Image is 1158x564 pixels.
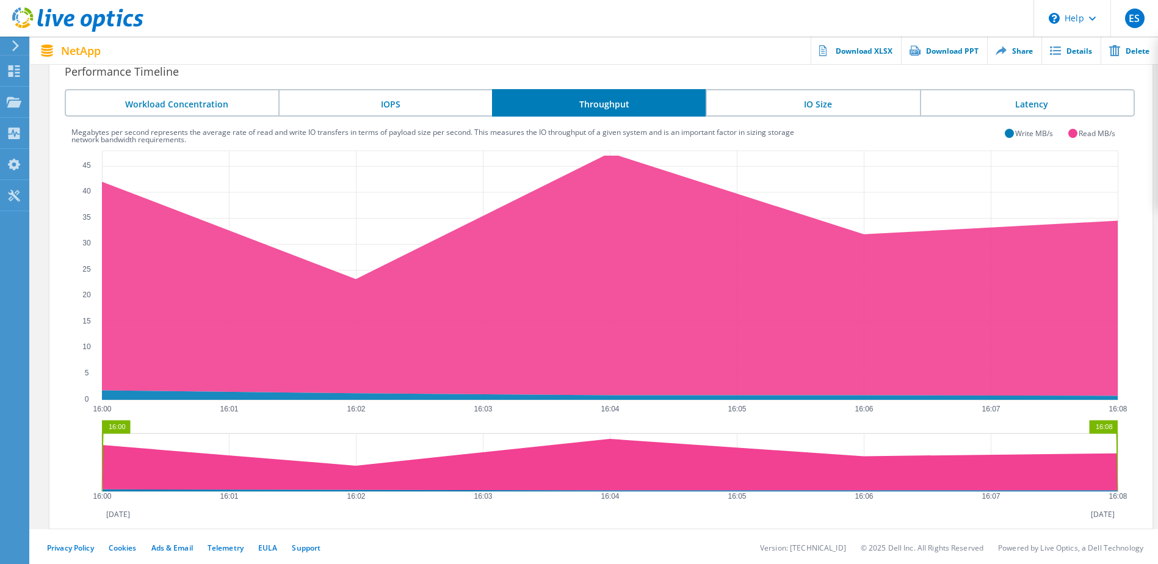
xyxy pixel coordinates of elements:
text: 16:06 [855,405,874,413]
text: 16:02 [347,405,366,413]
li: Workload Concentration [65,89,278,117]
text: 16:04 [601,492,620,501]
text: 16:04 [601,405,620,413]
li: © 2025 Dell Inc. All Rights Reserved [861,543,983,553]
a: Telemetry [208,543,244,553]
text: 15 [82,317,91,325]
a: Details [1041,37,1101,64]
li: Latency [920,89,1135,117]
text: 16:06 [855,492,874,501]
text: 16:03 [474,405,493,413]
text: 16:00 [109,423,126,430]
text: 16:08 [1109,492,1127,501]
li: Powered by Live Optics, a Dell Technology [998,543,1143,553]
text: 16:02 [347,492,366,501]
text: 16:07 [982,405,1001,413]
li: IO Size [706,89,919,117]
a: Delete [1101,37,1158,64]
label: [DATE] [106,509,130,519]
a: Cookies [109,543,137,553]
span: NetApp [61,45,101,56]
text: 16:01 [220,405,239,413]
text: 16:08 [1096,423,1113,430]
text: 16:07 [982,492,1001,501]
span: ES [1129,13,1140,23]
text: 20 [82,291,91,299]
svg: \n [1049,13,1060,24]
text: 16:08 [1109,405,1127,413]
text: 35 [82,213,91,222]
text: 10 [82,342,91,351]
text: 16:01 [220,492,239,501]
li: Throughput [492,89,706,117]
a: Ads & Email [151,543,193,553]
label: [DATE] [1091,509,1115,519]
a: Live Optics Dashboard [12,26,143,34]
text: 45 [82,161,91,170]
a: Download XLSX [811,37,901,64]
text: 16:00 [93,492,112,501]
label: Write MB/s [1015,128,1053,139]
a: EULA [258,543,277,553]
text: 30 [82,239,91,247]
h3: Performance Timeline [65,63,1153,80]
a: Download PPT [901,37,987,64]
a: Share [987,37,1041,64]
li: Version: [TECHNICAL_ID] [760,543,846,553]
text: 5 [85,369,89,377]
text: 16:00 [93,405,112,413]
text: 40 [82,187,91,195]
text: 25 [82,265,91,273]
text: 16:05 [728,405,747,413]
a: Privacy Policy [47,543,94,553]
label: Megabytes per second represents the average rate of read and write IO transfers in terms of paylo... [71,127,794,145]
li: IOPS [278,89,492,117]
text: 0 [85,395,89,403]
text: 16:05 [728,492,747,501]
a: Support [292,543,320,553]
label: Read MB/s [1079,128,1115,139]
text: 16:03 [474,492,493,501]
